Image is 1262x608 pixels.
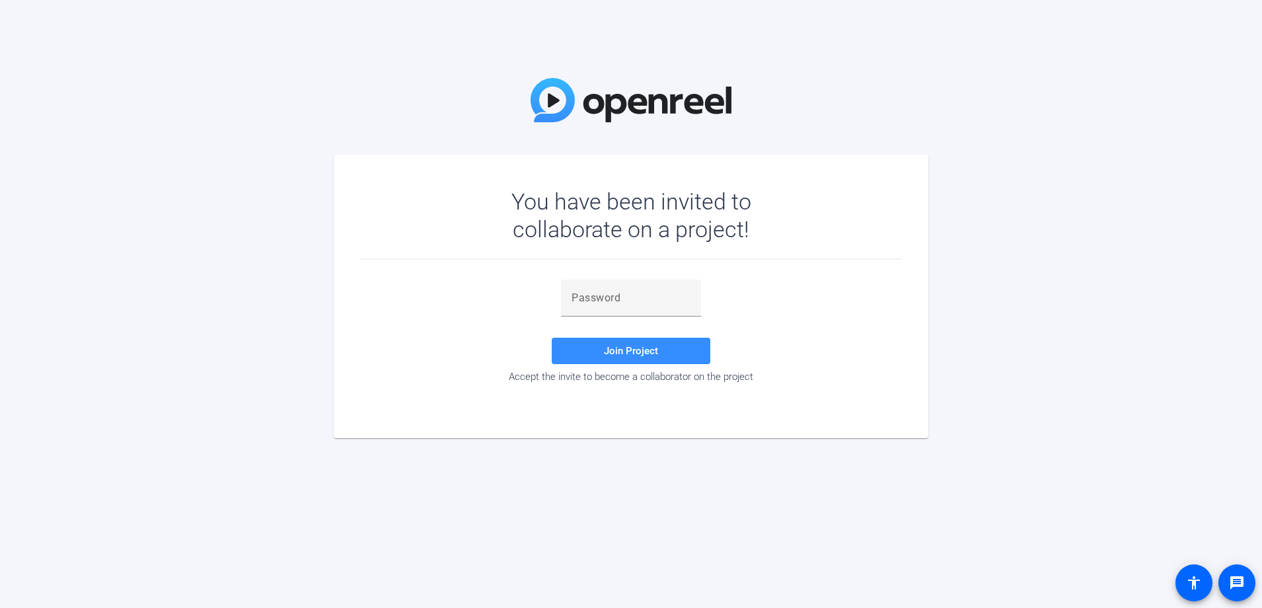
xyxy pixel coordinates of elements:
[1229,575,1245,591] mat-icon: message
[552,338,710,364] button: Join Project
[572,290,690,306] input: Password
[360,371,902,383] div: Accept the invite to become a collaborator on the project
[473,188,790,243] div: You have been invited to collaborate on a project!
[604,345,658,357] span: Join Project
[531,78,731,122] img: OpenReel Logo
[1186,575,1202,591] mat-icon: accessibility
